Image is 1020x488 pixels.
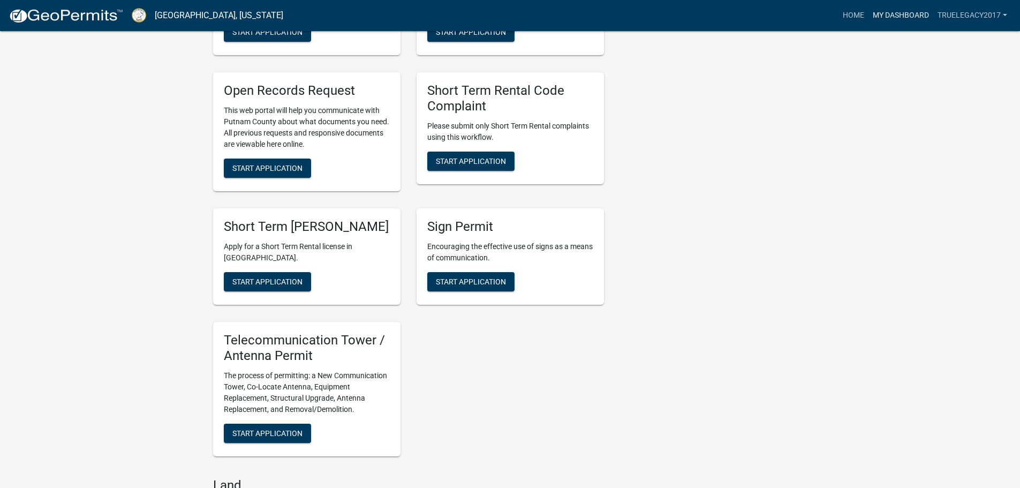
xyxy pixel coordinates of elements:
a: TrueLegacy2017 [933,5,1011,26]
h5: Short Term [PERSON_NAME] [224,219,390,235]
p: Encouraging the effective use of signs as a means of communication. [427,241,593,264]
h5: Telecommunication Tower / Antenna Permit [224,333,390,364]
h5: Open Records Request [224,83,390,99]
p: The process of permitting: a New Communication Tower, Co-Locate Antenna, Equipment Replacement, S... [224,370,390,415]
button: Start Application [224,272,311,291]
span: Start Application [232,277,303,286]
span: Start Application [232,429,303,437]
h5: Sign Permit [427,219,593,235]
a: [GEOGRAPHIC_DATA], [US_STATE] [155,6,283,25]
h5: Short Term Rental Code Complaint [427,83,593,114]
button: Start Application [224,424,311,443]
span: Start Application [436,277,506,286]
span: Start Application [232,28,303,36]
a: My Dashboard [868,5,933,26]
img: Putnam County, Georgia [132,8,146,22]
span: Start Application [232,164,303,172]
button: Start Application [427,152,515,171]
p: This web portal will help you communicate with Putnam County about what documents you need. All p... [224,105,390,150]
button: Start Application [224,22,311,42]
button: Start Application [427,272,515,291]
span: Start Application [436,157,506,166]
a: Home [838,5,868,26]
p: Apply for a Short Term Rental license in [GEOGRAPHIC_DATA]. [224,241,390,264]
p: Please submit only Short Term Rental complaints using this workflow. [427,121,593,143]
span: Start Application [436,28,506,36]
button: Start Application [224,159,311,178]
button: Start Application [427,22,515,42]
